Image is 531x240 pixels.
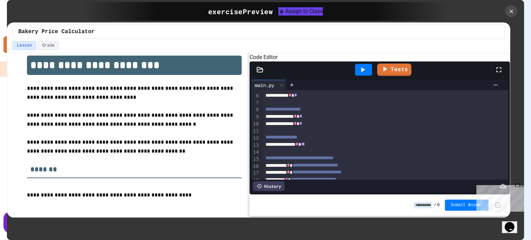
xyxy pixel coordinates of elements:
[3,3,48,44] div: Chat with us now!Close
[251,156,260,163] div: 15
[474,182,524,212] iframe: chat widget
[18,28,95,36] span: Bakery Price Calculator
[251,106,260,114] div: 8
[278,7,323,16] button: Assign to Class
[251,128,260,135] div: 11
[437,202,439,208] span: 0
[251,114,260,121] div: 9
[250,53,510,61] h6: Code Editor
[434,202,436,208] span: /
[377,64,411,76] a: Tests
[251,149,260,156] div: 14
[251,93,260,100] div: 6
[38,41,59,50] button: Grade
[208,6,273,17] div: exercise Preview
[251,142,260,149] div: 13
[251,80,286,90] div: main.py
[251,170,260,177] div: 17
[251,99,260,106] div: 7
[12,41,36,50] button: Lesson
[253,181,285,191] div: History
[251,163,260,170] div: 16
[251,81,278,89] div: main.py
[251,121,260,128] div: 10
[251,135,260,142] div: 12
[445,200,488,211] button: Submit Answer
[450,202,483,208] span: Submit Answer
[251,177,260,184] div: 18
[502,212,524,233] iframe: chat widget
